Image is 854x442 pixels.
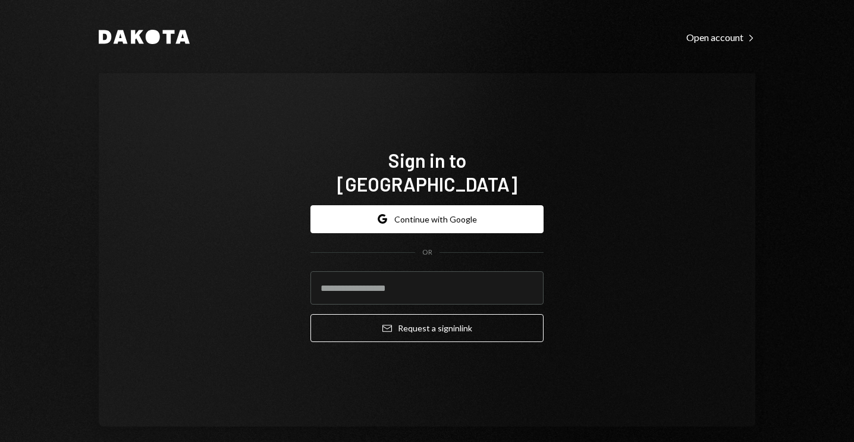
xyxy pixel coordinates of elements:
div: OR [422,247,432,258]
div: Open account [686,32,755,43]
a: Open account [686,30,755,43]
h1: Sign in to [GEOGRAPHIC_DATA] [310,148,544,196]
button: Continue with Google [310,205,544,233]
button: Request a signinlink [310,314,544,342]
